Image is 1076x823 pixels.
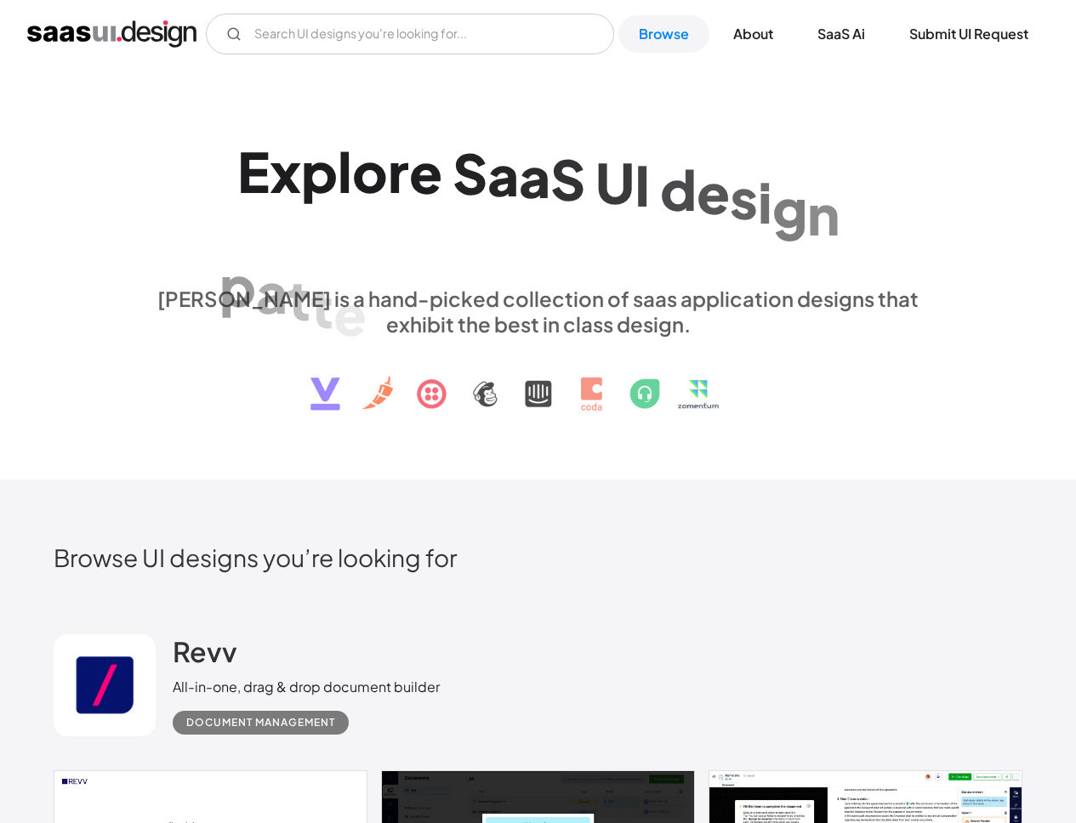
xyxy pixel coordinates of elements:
[333,281,367,347] div: e
[352,139,388,204] div: o
[288,265,310,331] div: t
[237,139,270,204] div: E
[256,258,288,324] div: a
[173,677,440,697] div: All-in-one, drag & drop document builder
[54,542,1022,572] h2: Browse UI designs you’re looking for
[147,139,930,270] h1: Explore SaaS UI design patterns & interactions.
[206,14,614,54] input: Search UI designs you're looking for...
[270,139,301,204] div: x
[388,139,409,204] div: r
[147,286,930,337] div: [PERSON_NAME] is a hand-picked collection of saas application designs that exhibit the best in cl...
[713,15,794,53] a: About
[758,169,772,235] div: i
[730,164,758,230] div: s
[807,180,840,246] div: n
[338,139,352,204] div: l
[635,152,650,218] div: I
[453,140,487,206] div: S
[310,273,333,338] div: t
[281,337,796,425] img: text, icon, saas logo
[409,139,442,205] div: e
[697,160,730,225] div: e
[301,139,338,204] div: p
[186,712,335,733] div: Document Management
[550,146,585,212] div: S
[660,156,697,221] div: d
[219,252,256,317] div: p
[27,20,196,48] a: home
[173,634,237,677] a: Revv
[618,15,709,53] a: Browse
[595,149,635,214] div: U
[206,14,614,54] form: Email Form
[519,144,550,209] div: a
[772,175,807,241] div: g
[487,142,519,207] div: a
[797,15,885,53] a: SaaS Ai
[173,634,237,668] h2: Revv
[889,15,1049,53] a: Submit UI Request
